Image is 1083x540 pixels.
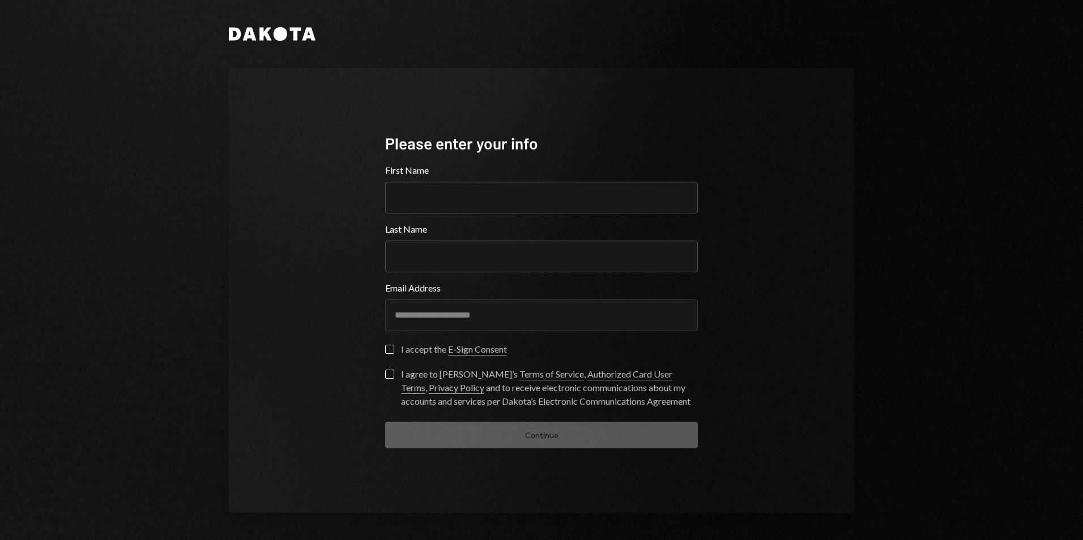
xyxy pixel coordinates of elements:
[401,368,672,394] a: Authorized Card User Terms
[385,345,394,354] button: I accept the E-Sign Consent
[401,342,507,356] div: I accept the
[385,281,698,295] label: Email Address
[385,222,698,236] label: Last Name
[519,368,584,380] a: Terms of Service
[401,367,698,408] div: I agree to [PERSON_NAME]’s , , and to receive electronic communications about my accounts and ser...
[385,164,698,177] label: First Name
[448,344,507,355] a: E-Sign Consent
[385,370,394,379] button: I agree to [PERSON_NAME]’s Terms of Service, Authorized Card User Terms, Privacy Policy and to re...
[429,382,484,394] a: Privacy Policy
[385,132,698,155] div: Please enter your info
